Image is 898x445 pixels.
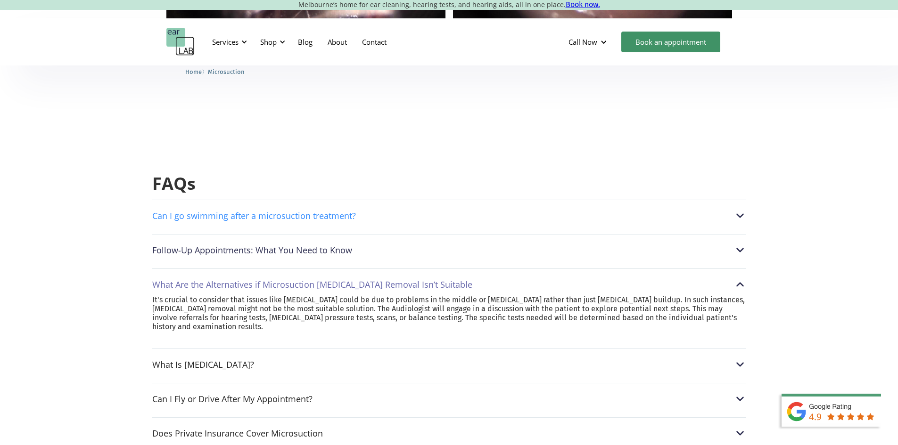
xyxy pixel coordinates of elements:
div: Shop [255,28,288,56]
img: Can I Fly or Drive After My Appointment? [734,393,746,405]
img: Follow-Up Appointments: What You Need to Know [734,244,746,256]
span: Home [185,68,202,75]
div: Follow-Up Appointments: What You Need to Know [152,245,352,255]
img: What Are the Alternatives if Microsuction Earwax Removal Isn’t Suitable [734,278,746,291]
div: Can I go swimming after a microsuction treatment?Can I go swimming after a microsuction treatment? [152,210,746,222]
h2: FAQs [152,173,746,195]
div: Can I Fly or Drive After My Appointment?Can I Fly or Drive After My Appointment? [152,393,746,405]
div: Services [206,28,250,56]
a: Contact [354,28,394,56]
div: What Are the Alternatives if Microsuction [MEDICAL_DATA] Removal Isn’t SuitableWhat Are the Alter... [152,278,746,291]
img: Does Private Insurance Cover Microsuction [734,427,746,439]
div: Can I Fly or Drive After My Appointment? [152,394,313,404]
a: Microsuction [208,67,245,76]
div: What Is [MEDICAL_DATA]? [152,360,254,369]
span: Microsuction [208,68,245,75]
div: What Are the Alternatives if Microsuction [MEDICAL_DATA] Removal Isn’t Suitable [152,280,472,289]
a: About [320,28,354,56]
img: Can I go swimming after a microsuction treatment? [734,210,746,222]
div: Does Private Insurance Cover MicrosuctionDoes Private Insurance Cover Microsuction [152,427,746,439]
div: Does Private Insurance Cover Microsuction [152,429,323,438]
a: Blog [290,28,320,56]
img: What Is Earwax? [734,358,746,371]
div: Call Now [568,37,597,47]
a: Home [185,67,202,76]
div: Follow-Up Appointments: What You Need to KnowFollow-Up Appointments: What You Need to Know [152,244,746,256]
p: It's crucial to consider that issues like [MEDICAL_DATA] could be due to problems in the middle o... [152,295,746,332]
div: Can I go swimming after a microsuction treatment? [152,211,356,220]
div: What Is [MEDICAL_DATA]?What Is Earwax? [152,358,746,371]
a: home [166,28,195,56]
li: 〉 [185,67,208,77]
div: Shop [260,37,277,47]
div: Call Now [561,28,617,56]
nav: What Are the Alternatives if Microsuction [MEDICAL_DATA] Removal Isn’t SuitableWhat Are the Alter... [152,295,746,341]
a: Book an appointment [621,32,720,52]
div: Services [212,37,239,47]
